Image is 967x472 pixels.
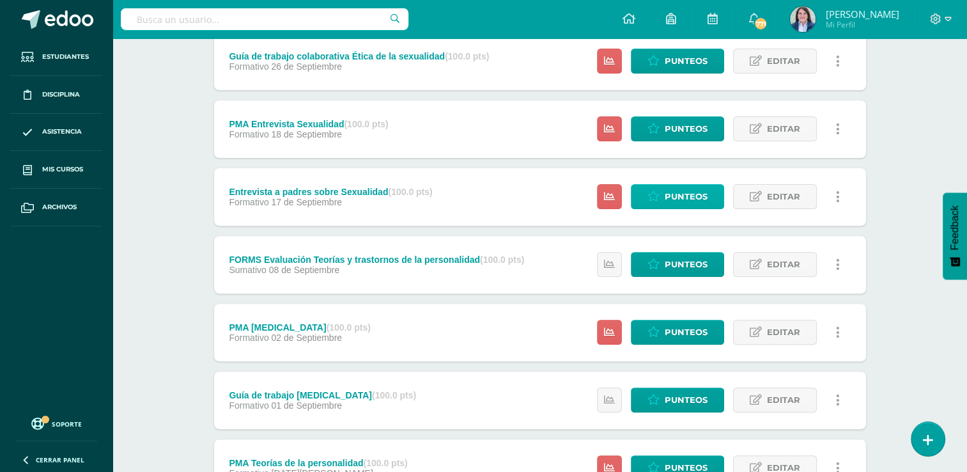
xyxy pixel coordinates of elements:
[665,253,708,276] span: Punteos
[272,61,343,72] span: 26 de Septiembre
[229,129,268,139] span: Formativo
[943,193,967,279] button: Feedback - Mostrar encuesta
[272,129,343,139] span: 18 de Septiembre
[949,205,961,250] span: Feedback
[121,8,408,30] input: Busca un usuario...
[767,117,800,141] span: Editar
[10,189,102,226] a: Archivos
[42,52,89,62] span: Estudiantes
[229,187,432,197] div: Entrevista a padres sobre Sexualidad
[229,458,407,468] div: PMA Teorías de la personalidad
[363,458,407,468] strong: (100.0 pts)
[767,388,800,412] span: Editar
[631,320,724,345] a: Punteos
[229,322,370,333] div: PMA [MEDICAL_DATA]
[327,322,371,333] strong: (100.0 pts)
[665,49,708,73] span: Punteos
[631,184,724,209] a: Punteos
[445,51,489,61] strong: (100.0 pts)
[272,197,343,207] span: 17 de Septiembre
[272,400,343,411] span: 01 de Septiembre
[229,119,388,129] div: PMA Entrevista Sexualidad
[229,333,268,343] span: Formativo
[229,255,524,265] div: FORMS Evaluación Teorías y trastornos de la personalidad
[631,116,724,141] a: Punteos
[42,127,82,137] span: Asistencia
[767,253,800,276] span: Editar
[15,414,97,432] a: Soporte
[52,420,82,429] span: Soporte
[229,400,268,411] span: Formativo
[10,76,102,114] a: Disciplina
[42,202,77,212] span: Archivos
[42,164,83,175] span: Mis cursos
[825,19,899,30] span: Mi Perfil
[229,61,268,72] span: Formativo
[10,151,102,189] a: Mis cursos
[229,265,266,275] span: Sumativo
[631,49,724,74] a: Punteos
[372,390,416,400] strong: (100.0 pts)
[665,388,708,412] span: Punteos
[767,49,800,73] span: Editar
[229,197,268,207] span: Formativo
[229,390,416,400] div: Guía de trabajo [MEDICAL_DATA]
[665,320,708,344] span: Punteos
[480,255,524,265] strong: (100.0 pts)
[10,38,102,76] a: Estudiantes
[767,320,800,344] span: Editar
[272,333,343,343] span: 02 de Septiembre
[825,8,899,20] span: [PERSON_NAME]
[42,90,80,100] span: Disciplina
[631,388,724,413] a: Punteos
[665,117,708,141] span: Punteos
[665,185,708,208] span: Punteos
[269,265,340,275] span: 08 de Septiembre
[790,6,816,32] img: 7189dd0a2475061f524ba7af0511f049.png
[344,119,388,129] strong: (100.0 pts)
[229,51,489,61] div: Guía de trabajo colaborativa Ética de la sexualidad
[631,252,724,277] a: Punteos
[767,185,800,208] span: Editar
[36,455,84,464] span: Cerrar panel
[10,114,102,152] a: Asistencia
[388,187,432,197] strong: (100.0 pts)
[754,17,768,31] span: 771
